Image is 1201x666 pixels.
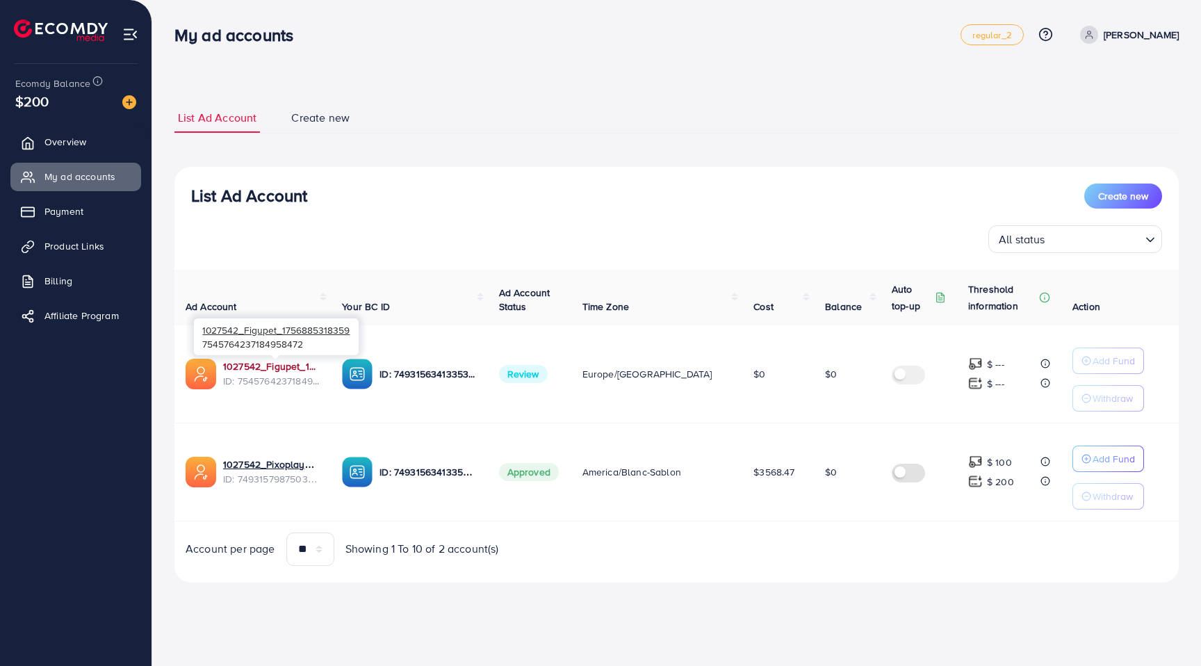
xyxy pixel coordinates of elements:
a: Affiliate Program [10,302,141,330]
span: Payment [44,204,83,218]
div: 7545764237184958472 [194,318,359,355]
button: Add Fund [1072,446,1144,472]
span: Product Links [44,239,104,253]
img: ic-ba-acc.ded83a64.svg [342,457,373,487]
button: Withdraw [1072,385,1144,412]
span: Cost [753,300,774,314]
p: Add Fund [1093,352,1135,369]
span: Create new [1098,189,1148,203]
span: ID: 7493157987503292433 [223,472,320,486]
span: List Ad Account [178,110,256,126]
img: ic-ads-acc.e4c84228.svg [186,359,216,389]
span: $0 [753,367,765,381]
a: My ad accounts [10,163,141,190]
span: $0 [825,367,837,381]
img: top-up amount [968,474,983,489]
p: Add Fund [1093,450,1135,467]
img: top-up amount [968,357,983,371]
span: $200 [15,91,49,111]
a: [PERSON_NAME] [1075,26,1179,44]
span: Your BC ID [342,300,390,314]
img: menu [122,26,138,42]
div: Search for option [988,225,1162,253]
p: Threshold information [968,281,1036,314]
a: 1027542_Figupet_1756885318359 [223,359,320,373]
p: Withdraw [1093,488,1133,505]
p: ID: 7493156341335343122 [379,366,476,382]
span: Overview [44,135,86,149]
span: Approved [499,463,559,481]
a: 1027542_Pixoplay_1744636801417 [223,457,320,471]
button: Add Fund [1072,348,1144,374]
img: image [122,95,136,109]
a: Product Links [10,232,141,260]
span: Showing 1 To 10 of 2 account(s) [345,541,499,557]
button: Create new [1084,184,1162,209]
span: Billing [44,274,72,288]
a: Billing [10,267,141,295]
span: $0 [825,465,837,479]
span: ID: 7545764237184958472 [223,374,320,388]
span: All status [996,229,1048,250]
span: $3568.47 [753,465,794,479]
iframe: Chat [1142,603,1191,656]
h3: My ad accounts [174,25,304,45]
span: 1027542_Figupet_1756885318359 [202,323,350,336]
img: ic-ads-acc.e4c84228.svg [186,457,216,487]
span: Ad Account Status [499,286,550,314]
a: Overview [10,128,141,156]
img: ic-ba-acc.ded83a64.svg [342,359,373,389]
input: Search for option [1049,227,1140,250]
p: Withdraw [1093,390,1133,407]
span: Time Zone [582,300,629,314]
span: Ad Account [186,300,237,314]
span: Affiliate Program [44,309,119,323]
p: $ 100 [987,454,1012,471]
span: Action [1072,300,1100,314]
p: $ 200 [987,473,1014,490]
p: Auto top-up [892,281,932,314]
div: <span class='underline'>1027542_Pixoplay_1744636801417</span></br>7493157987503292433 [223,457,320,486]
p: [PERSON_NAME] [1104,26,1179,43]
p: $ --- [987,375,1004,392]
img: logo [14,19,108,41]
img: top-up amount [968,455,983,469]
p: ID: 7493156341335343122 [379,464,476,480]
span: Ecomdy Balance [15,76,90,90]
span: Balance [825,300,862,314]
img: top-up amount [968,376,983,391]
span: regular_2 [972,31,1011,40]
span: America/Blanc-Sablon [582,465,681,479]
a: Payment [10,197,141,225]
a: regular_2 [961,24,1023,45]
button: Withdraw [1072,483,1144,510]
p: $ --- [987,356,1004,373]
span: Account per page [186,541,275,557]
span: My ad accounts [44,170,115,184]
span: Europe/[GEOGRAPHIC_DATA] [582,367,712,381]
span: Review [499,365,548,383]
span: Create new [291,110,350,126]
h3: List Ad Account [191,186,307,206]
